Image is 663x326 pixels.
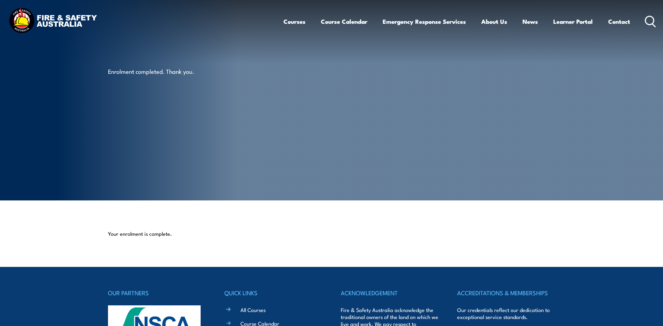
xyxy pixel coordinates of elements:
h4: ACKNOWLEDGEMENT [341,288,439,298]
a: Contact [608,12,630,31]
p: Our credentials reflect our dedication to exceptional service standards. [457,306,555,320]
h4: QUICK LINKS [224,288,322,298]
a: Learner Portal [553,12,593,31]
p: Your enrolment is complete. [108,230,555,237]
a: All Courses [240,306,266,313]
a: Emergency Response Services [383,12,466,31]
h4: ACCREDITATIONS & MEMBERSHIPS [457,288,555,298]
a: About Us [481,12,507,31]
a: Course Calendar [321,12,367,31]
a: News [523,12,538,31]
p: Enrolment completed. Thank you. [108,67,236,75]
a: Courses [283,12,305,31]
h4: OUR PARTNERS [108,288,206,298]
